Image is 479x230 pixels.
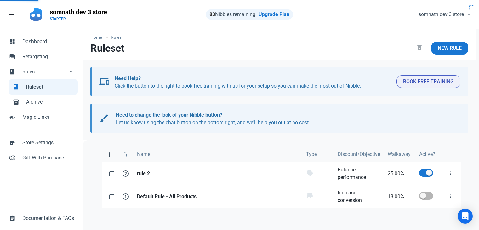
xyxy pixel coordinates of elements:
a: campaignMagic Links [5,110,78,125]
span: menu [8,11,15,18]
span: forum [9,53,15,59]
nav: breadcrumbs [83,29,476,42]
a: Upgrade Plan [259,11,289,17]
a: 25.00% [384,162,415,185]
span: 2 [123,170,129,177]
b: Need to change the look of your Nibble button? [116,112,222,118]
span: 1 [123,193,129,200]
span: Archive [26,98,74,106]
p: Let us know using the chat button on the bottom right, and we'll help you out at no cost. [116,111,454,126]
b: Need Help? [115,75,141,81]
span: Magic Links [22,113,74,121]
a: somnath dev 3 storeSTARTER [46,5,111,24]
span: assignment [9,215,15,221]
button: delete_forever [410,42,429,55]
span: local_offer [306,169,314,177]
a: rule 2 [133,162,302,185]
span: Rules [22,68,68,76]
span: dashboard [9,38,15,44]
span: campaign [9,113,15,120]
div: Open Intercom Messenger [458,209,473,224]
span: Nibbles remaining [209,11,255,17]
a: New Rule [431,42,468,55]
span: store [306,192,314,200]
span: Active? [419,151,435,158]
strong: rule 2 [137,170,299,177]
span: store [9,139,15,145]
span: Store Settings [22,139,74,147]
span: Retargeting [22,53,74,60]
span: somnath dev 3 store [419,11,464,18]
a: dashboardDashboard [5,34,78,49]
strong: Default Rule - All Products [137,193,299,200]
a: Increase conversion [334,185,384,208]
a: storeStore Settings [5,135,78,150]
span: swap_vert [123,152,128,157]
span: book [13,83,19,89]
span: Documentation & FAQs [22,215,74,222]
span: Book Free Training [403,78,454,85]
strong: 83 [209,11,215,17]
span: Gift With Purchase [22,154,74,162]
a: control_point_duplicateGift With Purchase [5,150,78,165]
a: inventory_2Archive [9,95,78,110]
span: control_point_duplicate [9,154,15,160]
p: somnath dev 3 store [50,8,107,16]
a: assignmentDocumentation & FAQs [5,211,78,226]
span: Ruleset [26,83,74,91]
a: Default Rule - All Products [133,185,302,208]
button: Book Free Training [396,75,460,88]
span: inventory_2 [13,98,19,105]
a: Home [90,34,105,41]
span: New Rule [438,44,462,52]
button: somnath dev 3 store [413,8,475,21]
p: Click the button to the right to book free training with us for your setup so you can make the mo... [115,75,391,90]
span: Discount/Objective [338,151,380,158]
span: Type [306,151,317,158]
span: book [9,68,15,74]
span: brush [99,113,109,123]
p: STARTER [50,16,107,21]
a: Balance performance [334,162,384,185]
a: forumRetargeting [5,49,78,64]
h1: Ruleset [90,43,124,54]
span: Dashboard [22,38,74,45]
span: Walkaway [388,151,411,158]
span: devices [99,77,109,87]
a: bookRulesarrow_drop_down [5,64,78,79]
span: arrow_drop_down [68,68,74,74]
span: Name [137,151,150,158]
span: delete_forever [416,44,423,51]
a: bookRuleset [9,79,78,95]
a: 18.00% [384,185,415,208]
